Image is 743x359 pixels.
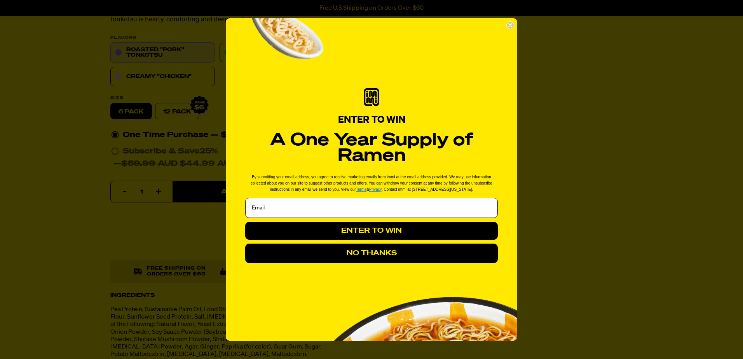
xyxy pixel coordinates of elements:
img: immi [364,88,379,106]
button: Close dialog [506,21,514,29]
span: By submitting your email address, you agree to receive marketing emails from immi at the email ad... [251,175,492,192]
a: Privacy [369,187,382,192]
a: Terms [356,187,366,192]
button: ENTER TO WIN [245,222,498,240]
input: Email [245,198,498,218]
span: ENTER TO WIN [338,115,405,125]
strong: A One Year Supply of Ramen [270,132,473,165]
button: NO THANKS [245,244,498,263]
